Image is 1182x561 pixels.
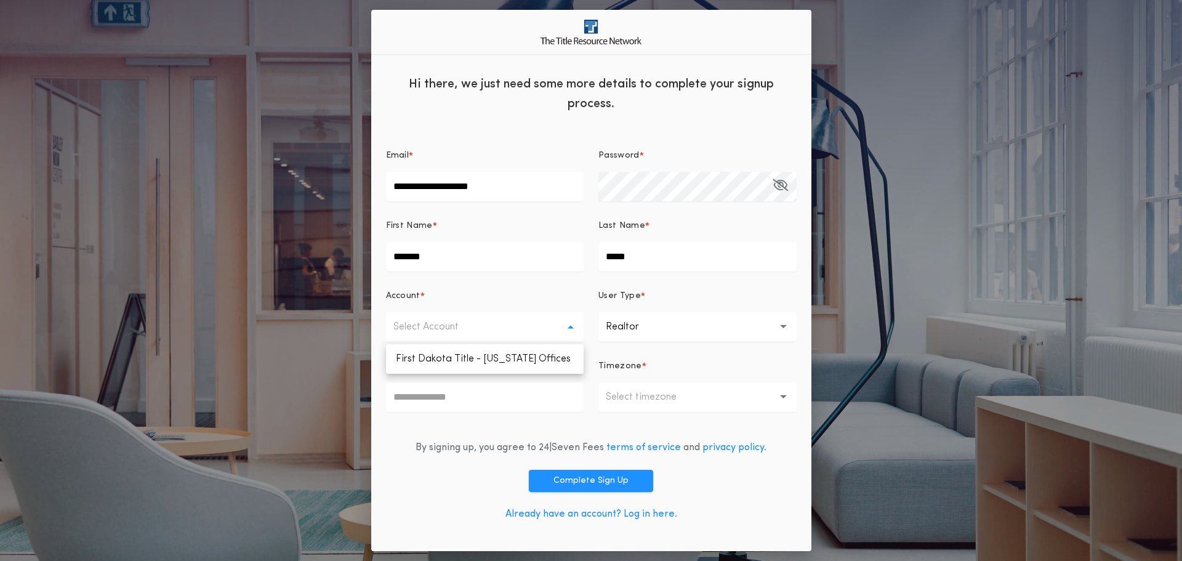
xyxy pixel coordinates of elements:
[773,172,788,201] button: Password*
[386,150,409,162] p: Email
[393,320,478,334] p: Select Account
[598,220,645,232] p: Last Name
[702,443,766,453] a: privacy policy.
[386,290,420,302] p: Account
[606,390,696,405] p: Select timezone
[598,312,797,342] button: Realtor
[598,382,797,412] button: Select timezone
[386,312,584,342] button: Select Account
[598,360,642,373] p: Timezone
[386,242,584,272] input: First Name*
[386,344,584,374] p: First Dakota Title - [US_STATE] Offices
[371,65,811,120] div: Hi there, we just need some more details to complete your signup process.
[505,509,677,519] a: Already have an account? Log in here.
[598,172,797,201] input: Password*
[598,290,641,302] p: User Type
[386,172,584,201] input: Email*
[386,344,584,374] ul: Select Account
[529,470,653,492] button: Complete Sign Up
[541,20,641,44] img: logo
[386,382,584,412] input: Phone Number*
[386,220,433,232] p: First Name
[598,242,797,272] input: Last Name*
[606,443,681,453] a: terms of service
[598,150,640,162] p: Password
[606,320,659,334] p: Realtor
[416,440,766,455] div: By signing up, you agree to 24|Seven Fees and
